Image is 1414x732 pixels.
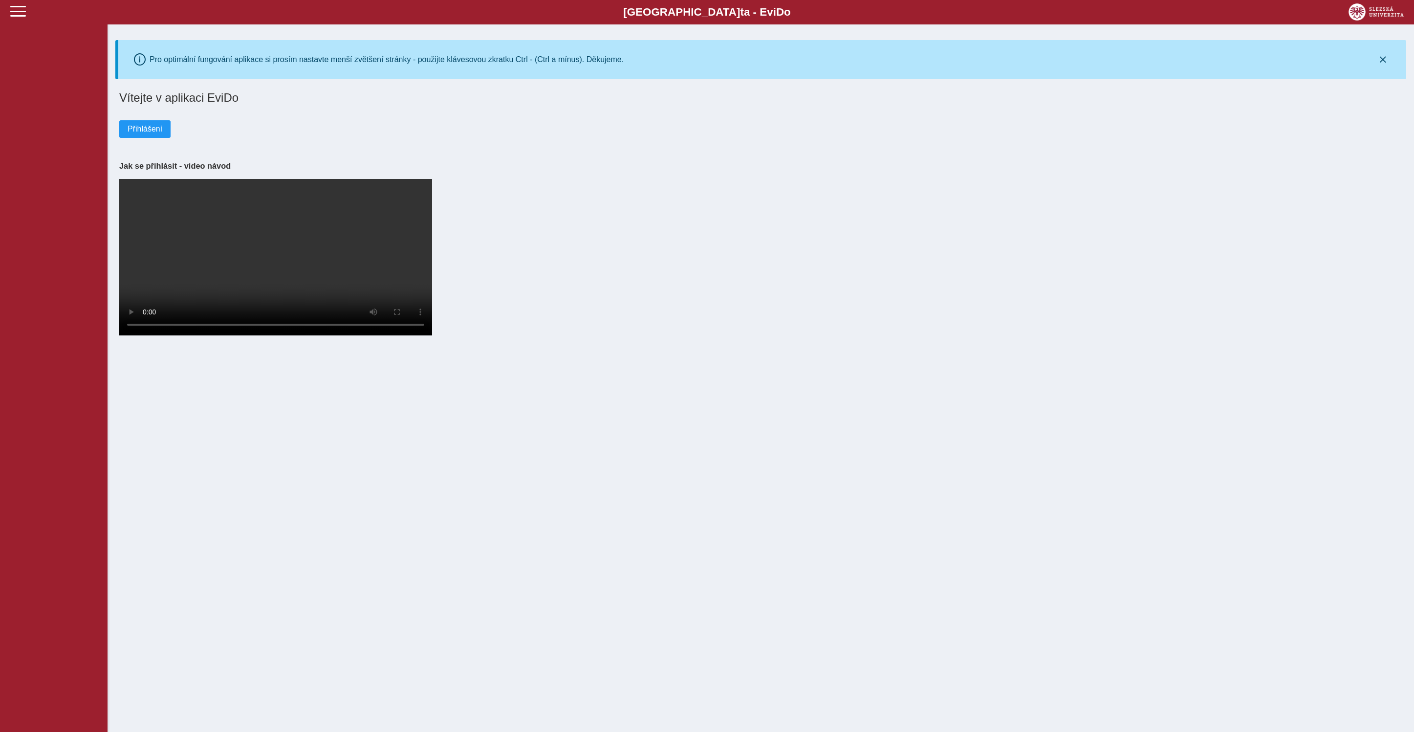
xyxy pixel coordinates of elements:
[128,125,162,133] span: Přihlášení
[29,6,1385,19] b: [GEOGRAPHIC_DATA] a - Evi
[119,91,1402,105] h1: Vítejte v aplikaci EviDo
[740,6,743,18] span: t
[784,6,791,18] span: o
[119,161,1402,171] h3: Jak se přihlásit - video návod
[776,6,784,18] span: D
[119,179,432,335] video: Your browser does not support the video tag.
[119,120,171,138] button: Přihlášení
[1349,3,1404,21] img: logo_web_su.png
[150,55,624,64] div: Pro optimální fungování aplikace si prosím nastavte menší zvětšení stránky - použijte klávesovou ...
